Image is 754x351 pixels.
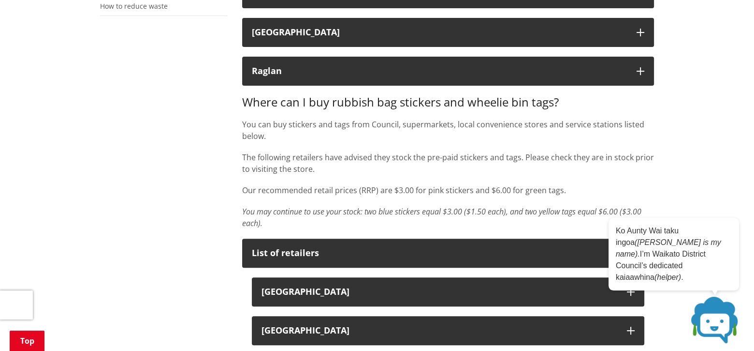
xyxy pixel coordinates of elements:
button: [GEOGRAPHIC_DATA] [252,277,644,306]
p: Ko Aunty Wai taku ingoa I’m Waikato District Council’s dedicated kaiaawhina . [616,225,732,283]
p: The following retailers have advised they stock the pre-paid stickers and tags. Please check they... [242,152,654,175]
em: You may continue to use your stock: two blue stickers equal $3.00 ($1.50 each), and two yellow ta... [242,206,641,229]
p: Our recommended retail prices (RRP) are $3.00 for pink stickers and $6.00 for green tags. [242,184,654,196]
p: You can buy stickers and tags from Council, supermarkets, local convenience stores and service st... [242,119,654,142]
div: Raglan [252,66,627,76]
div: List of retailers [252,248,627,258]
button: Raglan [242,57,654,86]
em: (helper) [654,273,681,281]
div: [GEOGRAPHIC_DATA] [261,326,617,336]
a: Top [10,331,44,351]
button: List of retailers [242,239,654,268]
div: [GEOGRAPHIC_DATA] [261,287,617,297]
div: [GEOGRAPHIC_DATA] [252,28,627,37]
button: [GEOGRAPHIC_DATA] [252,316,644,345]
h3: Where can I buy rubbish bag stickers and wheelie bin tags? [242,95,654,109]
button: [GEOGRAPHIC_DATA] [242,18,654,47]
a: How to reduce waste [100,1,168,11]
em: ([PERSON_NAME] is my name). [616,238,721,258]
